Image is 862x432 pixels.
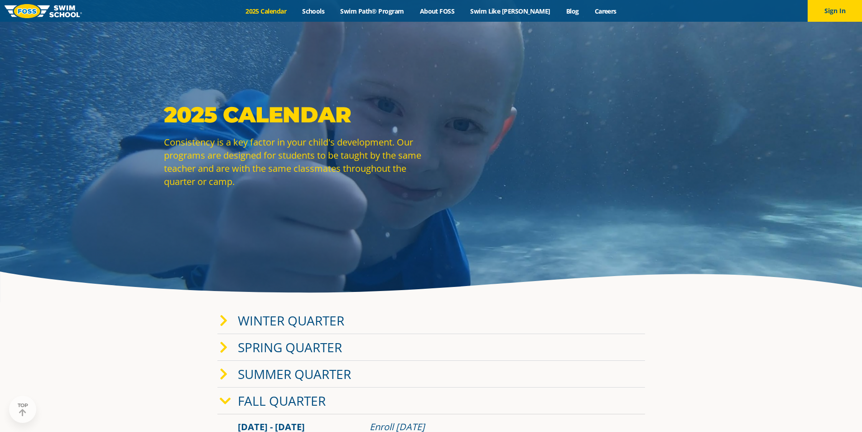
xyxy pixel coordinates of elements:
div: TOP [18,403,28,417]
a: Careers [587,7,624,15]
a: Spring Quarter [238,339,342,356]
a: 2025 Calendar [238,7,294,15]
strong: 2025 Calendar [164,102,351,128]
a: Summer Quarter [238,365,351,383]
a: About FOSS [412,7,462,15]
p: Consistency is a key factor in your child's development. Our programs are designed for students t... [164,136,427,188]
a: Winter Quarter [238,312,344,329]
a: Schools [294,7,332,15]
a: Fall Quarter [238,392,326,409]
img: FOSS Swim School Logo [5,4,82,18]
a: Swim Like [PERSON_NAME] [462,7,559,15]
a: Blog [558,7,587,15]
a: Swim Path® Program [332,7,412,15]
